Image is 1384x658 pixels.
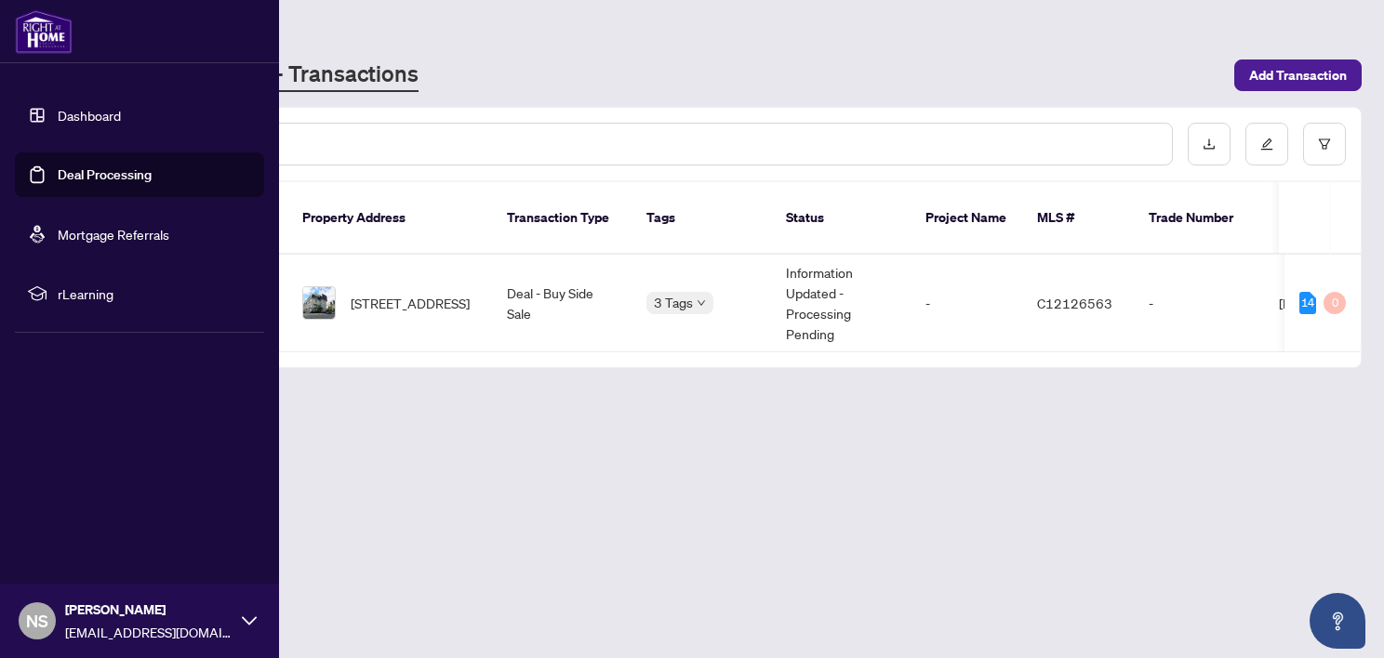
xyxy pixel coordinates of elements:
span: [EMAIL_ADDRESS][DOMAIN_NAME] [65,622,233,642]
span: filter [1318,138,1331,151]
th: Status [771,182,911,255]
a: Dashboard [58,107,121,124]
th: Trade Number [1134,182,1264,255]
img: logo [15,9,73,54]
span: NS [26,608,48,634]
div: 14 [1299,292,1316,314]
span: C12126563 [1037,295,1112,311]
td: Information Updated - Processing Pending [771,255,911,352]
td: - [1134,255,1264,352]
span: [PERSON_NAME] [65,599,233,620]
th: Tags [632,182,771,255]
span: 3 Tags [654,292,693,313]
span: edit [1260,138,1273,151]
span: download [1203,138,1216,151]
img: thumbnail-img [303,287,335,319]
td: Deal - Buy Side Sale [492,255,632,352]
a: Mortgage Referrals [58,226,169,243]
span: [STREET_ADDRESS] [351,293,470,313]
button: Add Transaction [1234,59,1362,91]
th: Transaction Type [492,182,632,255]
span: rLearning [58,283,251,304]
td: - [911,255,1022,352]
div: 0 [1324,292,1346,314]
th: Property Address [287,182,492,255]
button: Open asap [1310,593,1365,649]
button: edit [1245,123,1288,165]
button: filter [1303,123,1346,165]
th: MLS # [1022,182,1134,255]
button: download [1188,123,1231,165]
th: Project Name [911,182,1022,255]
span: Add Transaction [1249,60,1347,90]
span: down [697,298,706,308]
a: Deal Processing [58,166,152,183]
